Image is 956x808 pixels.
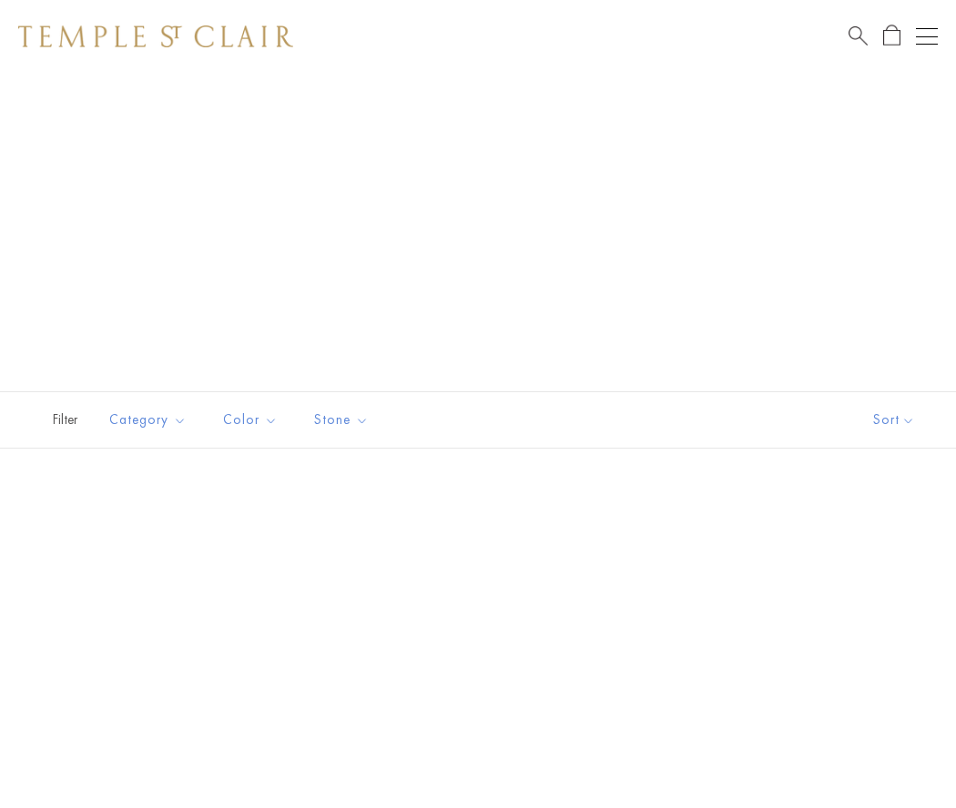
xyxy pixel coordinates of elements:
[849,25,868,47] a: Search
[832,392,956,448] button: Show sort by
[100,409,200,431] span: Category
[916,25,938,47] button: Open navigation
[883,25,900,47] a: Open Shopping Bag
[305,409,382,431] span: Stone
[300,399,382,440] button: Stone
[18,25,293,47] img: Temple St. Clair
[96,399,200,440] button: Category
[214,409,291,431] span: Color
[209,399,291,440] button: Color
